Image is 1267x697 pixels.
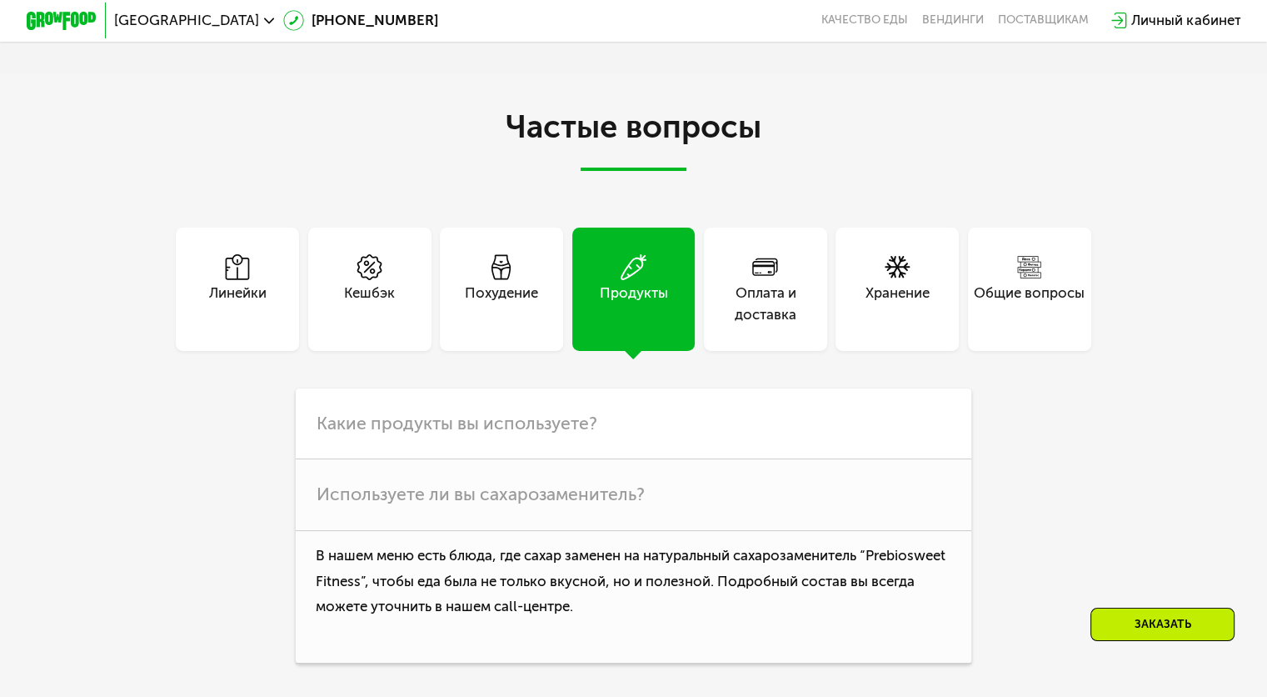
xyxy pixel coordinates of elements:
[209,283,267,325] div: Линейки
[998,13,1089,28] div: поставщикам
[600,283,668,325] div: Продукты
[865,283,930,325] div: Хранение
[283,10,438,31] a: [PHONE_NUMBER]
[1090,608,1235,641] div: Заказать
[141,109,1126,171] h2: Частые вопросы
[317,413,597,434] span: Какие продукты вы используете?
[296,531,971,664] p: В нашем меню есть блюда, где сахар заменен на натуральный сахарозаменитель “Prebiosweet Fitness”,...
[1131,10,1240,31] div: Личный кабинет
[821,13,908,28] a: Качество еды
[922,13,984,28] a: Вендинги
[704,283,827,325] div: Оплата и доставка
[465,283,538,325] div: Похудение
[974,283,1085,325] div: Общие вопросы
[344,283,395,325] div: Кешбэк
[317,484,645,504] span: Используете ли вы сахарозаменитель?
[114,13,259,28] span: [GEOGRAPHIC_DATA]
